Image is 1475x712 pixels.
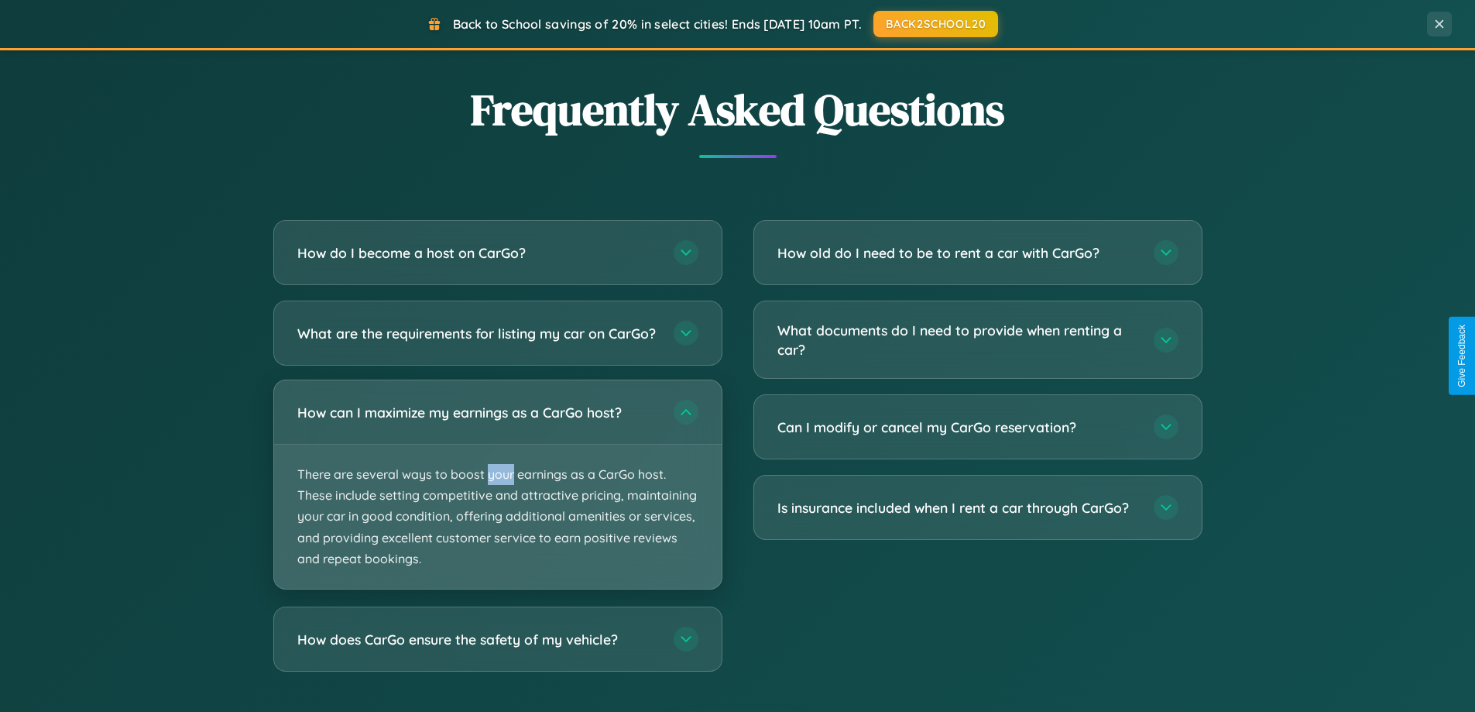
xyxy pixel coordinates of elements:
span: Back to School savings of 20% in select cities! Ends [DATE] 10am PT. [453,16,862,32]
h3: How do I become a host on CarGo? [297,243,658,263]
button: BACK2SCHOOL20 [873,11,998,37]
p: There are several ways to boost your earnings as a CarGo host. These include setting competitive ... [274,445,722,589]
h3: Can I modify or cancel my CarGo reservation? [777,418,1138,437]
h3: What documents do I need to provide when renting a car? [777,321,1138,359]
h3: Is insurance included when I rent a car through CarGo? [777,498,1138,518]
h3: How old do I need to be to rent a car with CarGo? [777,243,1138,263]
div: Give Feedback [1456,325,1467,387]
h3: What are the requirements for listing my car on CarGo? [297,324,658,343]
h3: How does CarGo ensure the safety of my vehicle? [297,630,658,649]
h3: How can I maximize my earnings as a CarGo host? [297,403,658,422]
h2: Frequently Asked Questions [273,80,1202,139]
